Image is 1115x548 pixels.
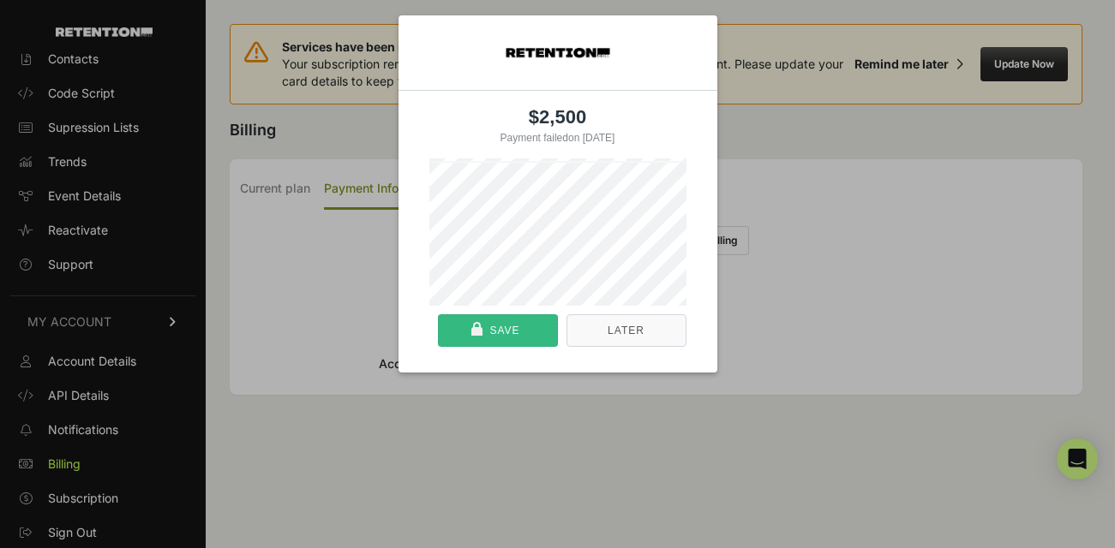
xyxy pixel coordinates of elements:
div: Save [489,315,519,346]
div: Payment failed [501,132,568,144]
button: Later [566,314,686,347]
div: on [DATE] [429,130,686,163]
button: Save [438,314,558,347]
div: $2,500 [416,106,700,128]
img: ed32653e-1b07-423b-8e9c-8bbd2c9d35a9-2023_07_26-16_37_52.png [504,46,611,60]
